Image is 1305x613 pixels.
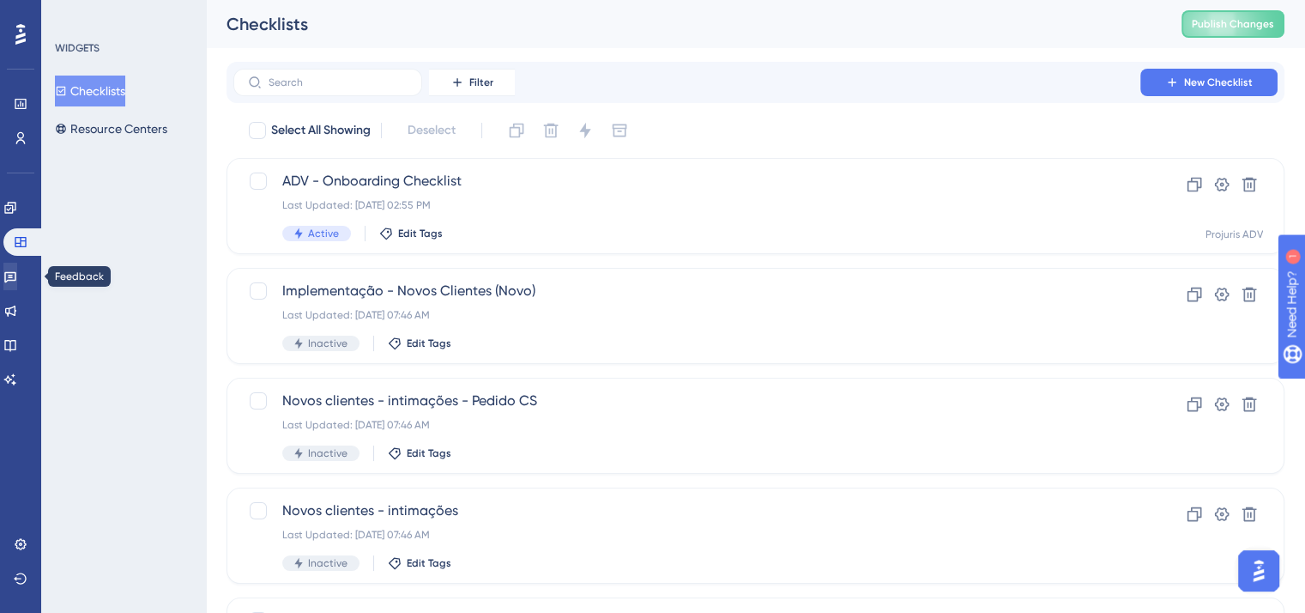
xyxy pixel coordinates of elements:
[55,76,125,106] button: Checklists
[469,76,493,89] span: Filter
[227,12,1139,36] div: Checklists
[408,120,456,141] span: Deselect
[308,227,339,240] span: Active
[407,337,451,350] span: Edit Tags
[1192,17,1274,31] span: Publish Changes
[1184,76,1253,89] span: New Checklist
[308,556,347,570] span: Inactive
[282,198,1091,212] div: Last Updated: [DATE] 02:55 PM
[282,281,1091,301] span: Implementação - Novos Clientes (Novo)
[55,41,100,55] div: WIDGETS
[40,4,107,25] span: Need Help?
[271,120,371,141] span: Select All Showing
[119,9,124,22] div: 1
[388,556,451,570] button: Edit Tags
[379,227,443,240] button: Edit Tags
[282,528,1091,542] div: Last Updated: [DATE] 07:46 AM
[308,446,347,460] span: Inactive
[392,115,471,146] button: Deselect
[308,337,347,350] span: Inactive
[1181,10,1284,38] button: Publish Changes
[388,337,451,350] button: Edit Tags
[398,227,443,240] span: Edit Tags
[269,76,408,88] input: Search
[282,418,1091,432] div: Last Updated: [DATE] 07:46 AM
[282,391,1091,411] span: Novos clientes - intimações - Pedido CS
[282,308,1091,322] div: Last Updated: [DATE] 07:46 AM
[282,171,1091,191] span: ADV - Onboarding Checklist
[1205,228,1263,241] div: Projuris ADV
[1233,545,1284,597] iframe: UserGuiding AI Assistant Launcher
[429,69,515,96] button: Filter
[1140,69,1278,96] button: New Checklist
[407,556,451,570] span: Edit Tags
[282,501,1091,521] span: Novos clientes - intimações
[407,446,451,460] span: Edit Tags
[55,113,167,144] button: Resource Centers
[388,446,451,460] button: Edit Tags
